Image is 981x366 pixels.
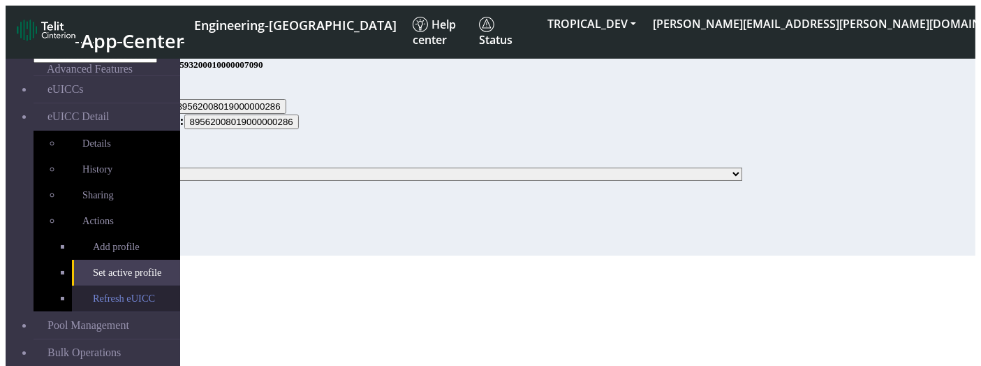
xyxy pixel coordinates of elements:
button: TROPICAL_DEV [539,11,644,36]
a: Status [473,11,539,53]
a: Details [61,131,180,156]
span: Status [479,17,512,47]
a: eUICCs [34,76,180,103]
span: Advanced Features [47,63,133,75]
span: eUICC Detail [47,110,109,123]
a: History [61,156,180,182]
button: 89562008019000000286 [184,115,299,129]
span: Fallback ICCID: [93,114,184,128]
a: App Center [17,15,182,49]
span: Help center [413,17,456,47]
a: Actions [61,208,180,234]
span: App Center [81,28,184,54]
button: 89562008019000000286 [171,99,286,114]
a: Add profile [72,234,180,260]
a: Your current platform instance [193,11,396,37]
a: Help center [407,11,473,53]
span: Actions [82,215,114,227]
a: eUICC Detail [34,103,180,130]
img: logo-telit-cinterion-gw-new.png [17,19,75,41]
h5: EID: 89040024000002593200010000007090 [93,59,783,71]
img: knowledge.svg [413,17,428,32]
img: status.svg [479,17,494,32]
span: 89562008019000000286 [177,101,280,112]
span: 89562008019000000286 [190,117,293,127]
a: Sharing [61,182,180,208]
span: Add profile [93,241,140,253]
span: Engineering-[GEOGRAPHIC_DATA] [194,17,397,34]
